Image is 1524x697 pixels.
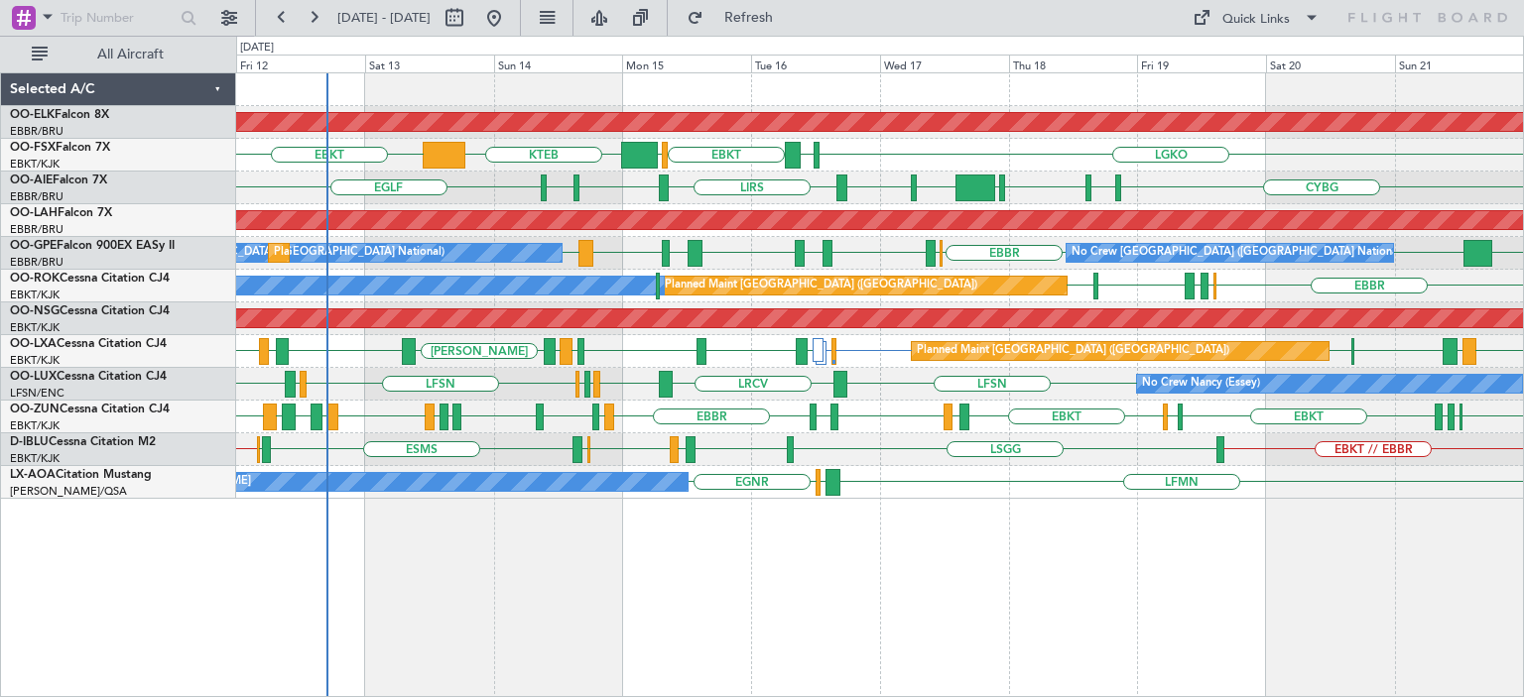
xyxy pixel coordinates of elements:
[10,386,64,401] a: LFSN/ENC
[10,305,60,317] span: OO-NSG
[1222,10,1290,30] div: Quick Links
[678,2,797,34] button: Refresh
[10,142,56,154] span: OO-FSX
[10,255,63,270] a: EBBR/BRU
[665,271,977,300] div: Planned Maint [GEOGRAPHIC_DATA] ([GEOGRAPHIC_DATA])
[10,174,107,186] a: OO-AIEFalcon 7X
[707,11,791,25] span: Refresh
[10,404,170,415] a: OO-ZUNCessna Citation CJ4
[10,207,112,219] a: OO-LAHFalcon 7X
[10,451,60,466] a: EBKT/KJK
[274,238,633,268] div: Planned Maint [GEOGRAPHIC_DATA] ([GEOGRAPHIC_DATA] National)
[10,240,57,252] span: OO-GPE
[10,157,60,172] a: EBKT/KJK
[10,189,63,204] a: EBBR/BRU
[10,109,109,121] a: OO-ELKFalcon 8X
[10,305,170,317] a: OO-NSGCessna Citation CJ4
[10,469,56,481] span: LX-AOA
[10,207,58,219] span: OO-LAH
[337,9,431,27] span: [DATE] - [DATE]
[52,48,209,61] span: All Aircraft
[10,273,60,285] span: OO-ROK
[10,320,60,335] a: EBKT/KJK
[10,338,167,350] a: OO-LXACessna Citation CJ4
[1009,55,1138,72] div: Thu 18
[917,336,1229,366] div: Planned Maint [GEOGRAPHIC_DATA] ([GEOGRAPHIC_DATA])
[10,436,156,448] a: D-IBLUCessna Citation M2
[494,55,623,72] div: Sun 14
[10,142,110,154] a: OO-FSXFalcon 7X
[10,469,152,481] a: LX-AOACitation Mustang
[10,436,49,448] span: D-IBLU
[10,222,63,237] a: EBBR/BRU
[10,288,60,302] a: EBKT/KJK
[1137,55,1266,72] div: Fri 19
[751,55,880,72] div: Tue 16
[10,109,55,121] span: OO-ELK
[22,39,215,70] button: All Aircraft
[10,418,60,433] a: EBKT/KJK
[236,55,365,72] div: Fri 12
[10,404,60,415] span: OO-ZUN
[10,273,170,285] a: OO-ROKCessna Citation CJ4
[10,371,167,383] a: OO-LUXCessna Citation CJ4
[10,371,57,383] span: OO-LUX
[365,55,494,72] div: Sat 13
[1395,55,1524,72] div: Sun 21
[1142,369,1260,399] div: No Crew Nancy (Essey)
[1266,55,1395,72] div: Sat 20
[10,240,175,252] a: OO-GPEFalcon 900EX EASy II
[880,55,1009,72] div: Wed 17
[61,3,175,33] input: Trip Number
[10,338,57,350] span: OO-LXA
[1072,238,1404,268] div: No Crew [GEOGRAPHIC_DATA] ([GEOGRAPHIC_DATA] National)
[10,353,60,368] a: EBKT/KJK
[240,40,274,57] div: [DATE]
[10,484,127,499] a: [PERSON_NAME]/QSA
[10,124,63,139] a: EBBR/BRU
[1183,2,1330,34] button: Quick Links
[622,55,751,72] div: Mon 15
[10,174,53,186] span: OO-AIE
